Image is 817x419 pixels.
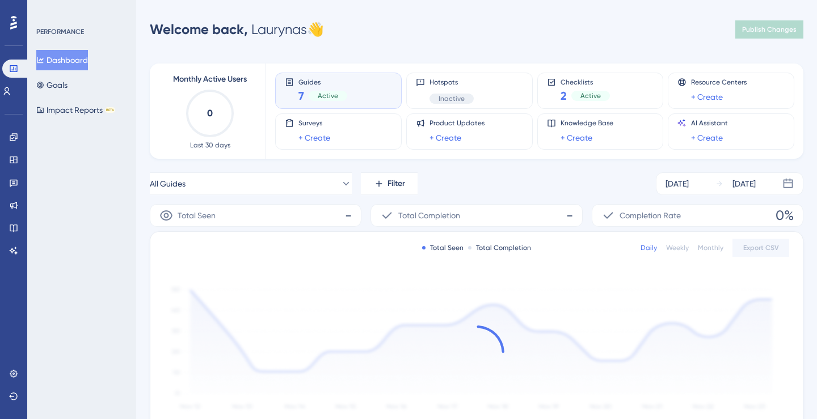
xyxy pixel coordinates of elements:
a: + Create [298,131,330,145]
span: Last 30 days [190,141,230,150]
span: Filter [388,177,405,191]
span: - [345,206,352,225]
a: + Create [691,131,723,145]
span: Total Seen [178,209,216,222]
span: Knowledge Base [561,118,613,128]
span: All Guides [150,177,186,191]
div: Laurynas 👋 [150,20,324,39]
span: - [566,206,573,225]
div: BETA [105,107,115,113]
span: Total Completion [398,209,460,222]
span: 7 [298,88,304,104]
button: Filter [361,172,418,195]
button: Publish Changes [735,20,803,39]
div: Total Seen [422,243,464,252]
span: AI Assistant [691,118,728,128]
span: Surveys [298,118,330,128]
button: Goals [36,75,68,95]
a: + Create [691,90,723,104]
span: Checklists [561,78,610,86]
button: Impact ReportsBETA [36,100,115,120]
button: Export CSV [732,239,789,257]
div: [DATE] [666,177,689,191]
span: 2 [561,88,567,104]
span: 0% [776,206,794,225]
span: Active [318,91,338,100]
div: PERFORMANCE [36,27,84,36]
button: Dashboard [36,50,88,70]
span: Export CSV [743,243,779,252]
span: Completion Rate [620,209,681,222]
span: Publish Changes [742,25,797,34]
div: Monthly [698,243,723,252]
a: + Create [561,131,592,145]
div: [DATE] [732,177,756,191]
span: Active [580,91,601,100]
div: Total Completion [468,243,531,252]
span: Hotspots [429,78,474,87]
span: Resource Centers [691,78,747,87]
span: Inactive [439,94,465,103]
button: All Guides [150,172,352,195]
span: Product Updates [429,118,485,128]
span: Monthly Active Users [173,73,247,86]
div: Daily [641,243,657,252]
a: + Create [429,131,461,145]
span: Guides [298,78,347,86]
div: Weekly [666,243,689,252]
text: 0 [207,108,213,118]
span: Welcome back, [150,21,248,37]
